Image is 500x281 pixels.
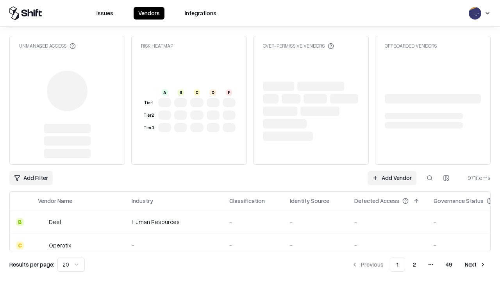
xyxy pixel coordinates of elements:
div: Classification [229,197,265,205]
div: - [354,241,421,249]
div: Offboarded Vendors [385,43,437,49]
div: Vendor Name [38,197,72,205]
div: B [178,89,184,96]
div: - [229,218,277,226]
div: Operatix [49,241,71,249]
div: Identity Source [290,197,329,205]
div: D [210,89,216,96]
div: - [229,241,277,249]
button: Add Filter [9,171,53,185]
div: - [354,218,421,226]
button: Vendors [134,7,164,20]
button: 1 [390,258,405,272]
div: Unmanaged Access [19,43,76,49]
button: 2 [407,258,422,272]
div: - [290,218,342,226]
div: C [16,242,24,249]
div: Human Resources [132,218,217,226]
div: Deel [49,218,61,226]
div: Detected Access [354,197,399,205]
button: Issues [92,7,118,20]
div: F [226,89,232,96]
div: Tier 2 [143,112,155,119]
div: 971 items [459,174,491,182]
div: Tier 1 [143,100,155,106]
img: Operatix [38,242,46,249]
button: 49 [439,258,459,272]
button: Integrations [180,7,221,20]
nav: pagination [347,258,491,272]
div: Risk Heatmap [141,43,173,49]
p: Results per page: [9,260,54,269]
div: Governance Status [434,197,484,205]
div: Industry [132,197,153,205]
a: Add Vendor [368,171,416,185]
div: C [194,89,200,96]
div: B [16,218,24,226]
div: Tier 3 [143,124,155,131]
div: Over-Permissive Vendors [263,43,334,49]
button: Next [460,258,491,272]
div: - [132,241,217,249]
div: A [162,89,168,96]
img: Deel [38,218,46,226]
div: - [290,241,342,249]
